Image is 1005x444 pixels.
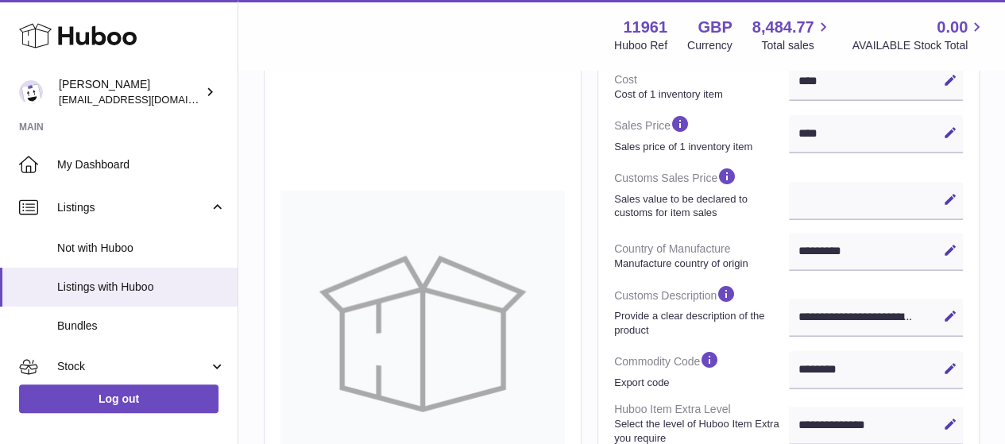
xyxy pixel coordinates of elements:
dt: Commodity Code [614,343,789,396]
span: Bundles [57,319,226,334]
img: internalAdmin-11961@internal.huboo.com [19,80,43,104]
dt: Country of Manufacture [614,235,789,276]
div: Currency [687,38,732,53]
span: Total sales [761,38,832,53]
span: [EMAIL_ADDRESS][DOMAIN_NAME] [59,93,234,106]
dt: Customs Description [614,277,789,343]
dt: Customs Sales Price [614,160,789,226]
span: Listings with Huboo [57,280,226,295]
div: Huboo Ref [614,38,667,53]
dt: Sales Price [614,107,789,160]
a: 0.00 AVAILABLE Stock Total [852,17,986,53]
span: AVAILABLE Stock Total [852,38,986,53]
strong: 11961 [623,17,667,38]
strong: Manufacture country of origin [614,257,785,271]
span: Stock [57,359,209,374]
span: 8,484.77 [752,17,814,38]
span: Listings [57,200,209,215]
strong: Sales price of 1 inventory item [614,140,785,154]
a: 8,484.77 Total sales [752,17,833,53]
strong: Sales value to be declared to customs for item sales [614,192,785,220]
strong: Export code [614,376,785,390]
span: Not with Huboo [57,241,226,256]
div: [PERSON_NAME] [59,77,202,107]
a: Log out [19,384,218,413]
span: 0.00 [937,17,968,38]
dt: Cost [614,66,789,107]
strong: GBP [698,17,732,38]
strong: Provide a clear description of the product [614,309,785,337]
strong: Cost of 1 inventory item [614,87,785,102]
span: My Dashboard [57,157,226,172]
